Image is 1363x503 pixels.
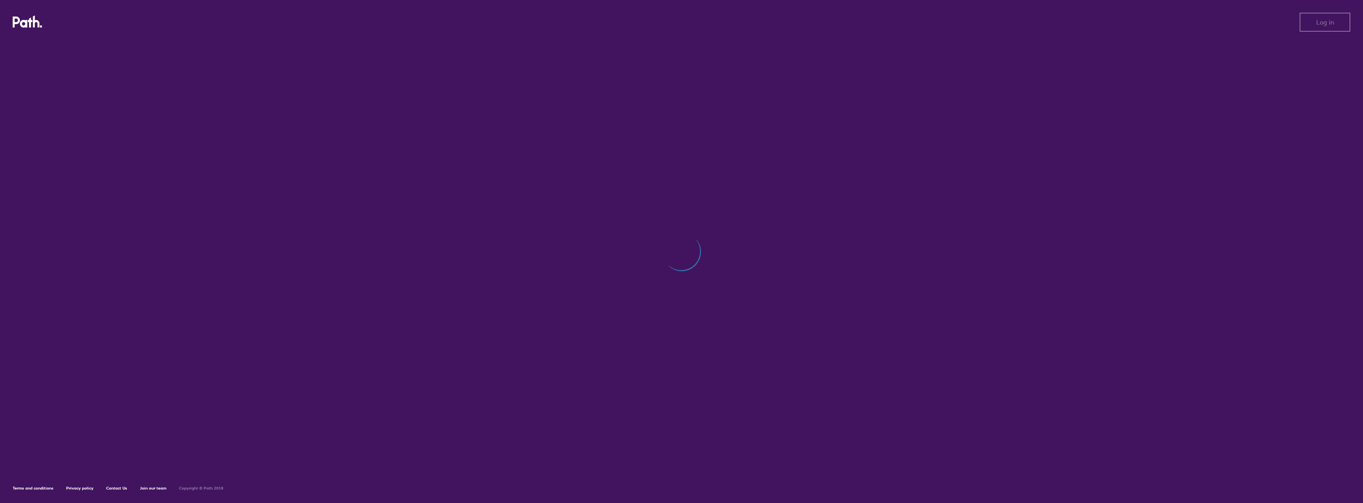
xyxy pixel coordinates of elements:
[140,486,166,491] a: Join our team
[1316,19,1334,26] span: Log in
[66,486,94,491] a: Privacy policy
[179,486,223,491] h6: Copyright © Path 2018
[13,486,53,491] a: Terms and conditions
[1300,13,1350,32] button: Log in
[106,486,127,491] a: Contact Us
